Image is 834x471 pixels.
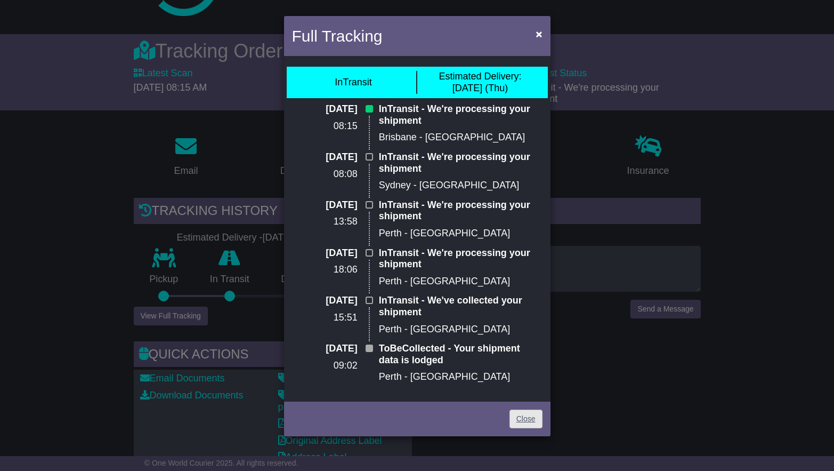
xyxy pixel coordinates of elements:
p: Brisbane - [GEOGRAPHIC_DATA] [379,132,542,143]
h4: Full Tracking [292,24,383,48]
a: Close [509,410,542,428]
div: InTransit [335,77,371,89]
p: Perth - [GEOGRAPHIC_DATA] [379,276,542,288]
p: 13:58 [292,216,358,228]
p: 15:51 [292,312,358,324]
p: Perth - [GEOGRAPHIC_DATA] [379,371,542,383]
p: InTransit - We're processing your shipment [379,248,542,270]
p: InTransit - We've collected your shipment [379,295,542,318]
button: Close [530,23,547,45]
p: [DATE] [292,151,358,163]
p: Perth - [GEOGRAPHIC_DATA] [379,228,542,240]
p: InTransit - We're processing your shipment [379,199,542,222]
p: 18:06 [292,264,358,276]
p: InTransit - We're processing your shipment [379,103,542,126]
p: [DATE] [292,343,358,355]
span: × [536,28,542,40]
p: [DATE] [292,248,358,259]
p: InTransit - We're processing your shipment [379,151,542,174]
p: 09:02 [292,360,358,372]
p: 08:08 [292,169,358,180]
p: [DATE] [292,199,358,211]
p: ToBeCollected - Your shipment data is lodged [379,343,542,366]
p: [DATE] [292,103,358,115]
p: [DATE] [292,295,358,307]
p: Sydney - [GEOGRAPHIC_DATA] [379,180,542,191]
div: [DATE] (Thu) [439,71,521,94]
span: Estimated Delivery: [439,71,521,82]
p: 08:15 [292,121,358,132]
p: Perth - [GEOGRAPHIC_DATA] [379,324,542,336]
